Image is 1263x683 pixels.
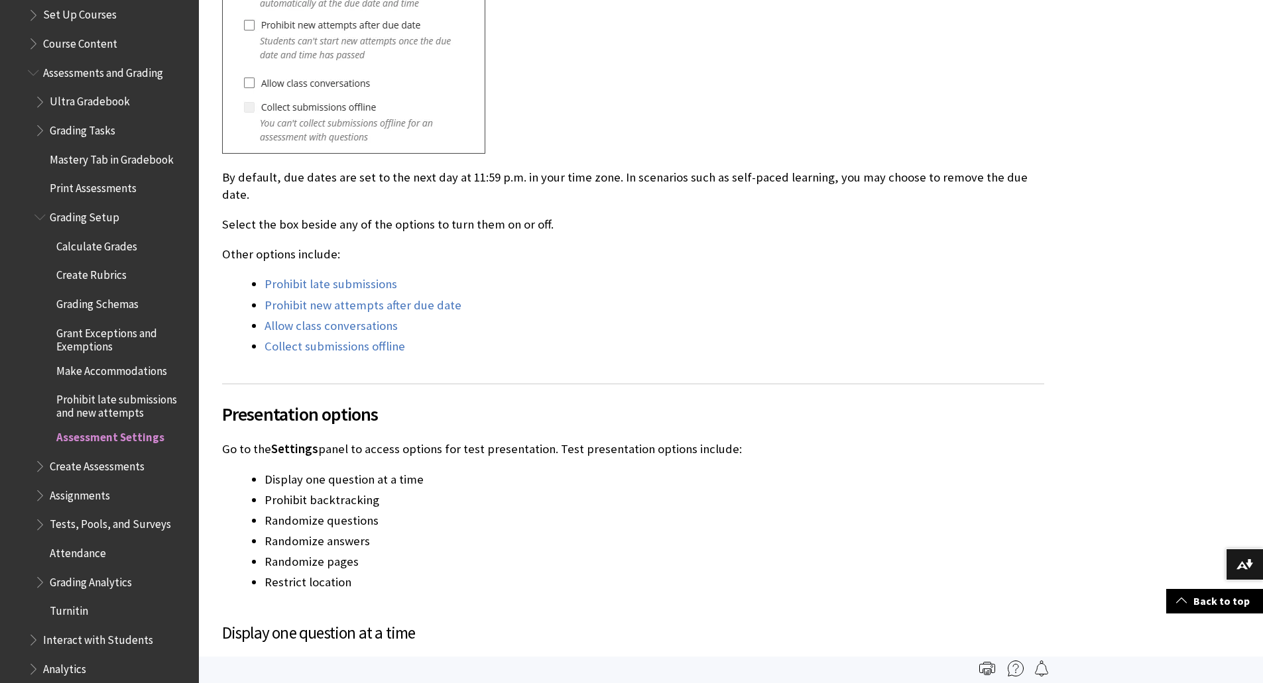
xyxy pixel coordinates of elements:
[56,389,190,420] span: Prohibit late submissions and new attempts
[1166,589,1263,613] a: Back to top
[222,441,1044,458] p: Go to the panel to access options for test presentation. Test presentation options include:
[43,62,163,79] span: Assessments and Grading
[43,629,153,647] span: Interact with Students
[50,91,130,109] span: Ultra Gradebook
[271,441,318,456] span: Settings
[56,427,164,445] span: Assessment Settings
[265,339,405,354] a: Collect submissions offline
[50,542,106,560] span: Attendance
[265,552,1044,571] li: Randomize pages
[50,148,174,166] span: Mastery Tab in Gradebook
[50,455,145,473] span: Create Assessments
[50,178,137,195] span: Print Assessments
[222,400,1044,428] span: Presentation options
[265,532,1044,551] li: Randomize answers
[265,297,461,313] a: Prohibit new attempts after due date
[56,322,190,353] span: Grant Exceptions and Exemptions
[50,119,115,137] span: Grading Tasks
[222,216,1044,233] p: Select the box beside any of the options to turn them on or off.
[50,206,119,224] span: Grading Setup
[43,4,117,22] span: Set Up Courses
[265,276,397,292] a: Prohibit late submissions
[1008,660,1024,676] img: More help
[1034,660,1050,676] img: Follow this page
[56,293,139,311] span: Grading Schemas
[50,600,88,618] span: Turnitin
[56,264,127,282] span: Create Rubrics
[43,658,86,676] span: Analytics
[56,360,167,378] span: Make Accommodations
[43,32,117,50] span: Course Content
[222,246,1044,263] p: Other options include:
[50,571,132,589] span: Grading Analytics
[265,573,1044,592] li: Restrict location
[222,621,1044,646] h3: Display one question at a time
[50,484,110,502] span: Assignments
[979,660,995,676] img: Print
[265,491,1044,509] li: Prohibit backtracking
[50,513,171,531] span: Tests, Pools, and Surveys
[222,169,1044,203] p: By default, due dates are set to the next day at 11:59 p.m. in your time zone. In scenarios such ...
[265,511,1044,530] li: Randomize questions
[265,470,1044,489] li: Display one question at a time
[56,235,137,253] span: Calculate Grades
[265,318,398,334] a: Allow class conversations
